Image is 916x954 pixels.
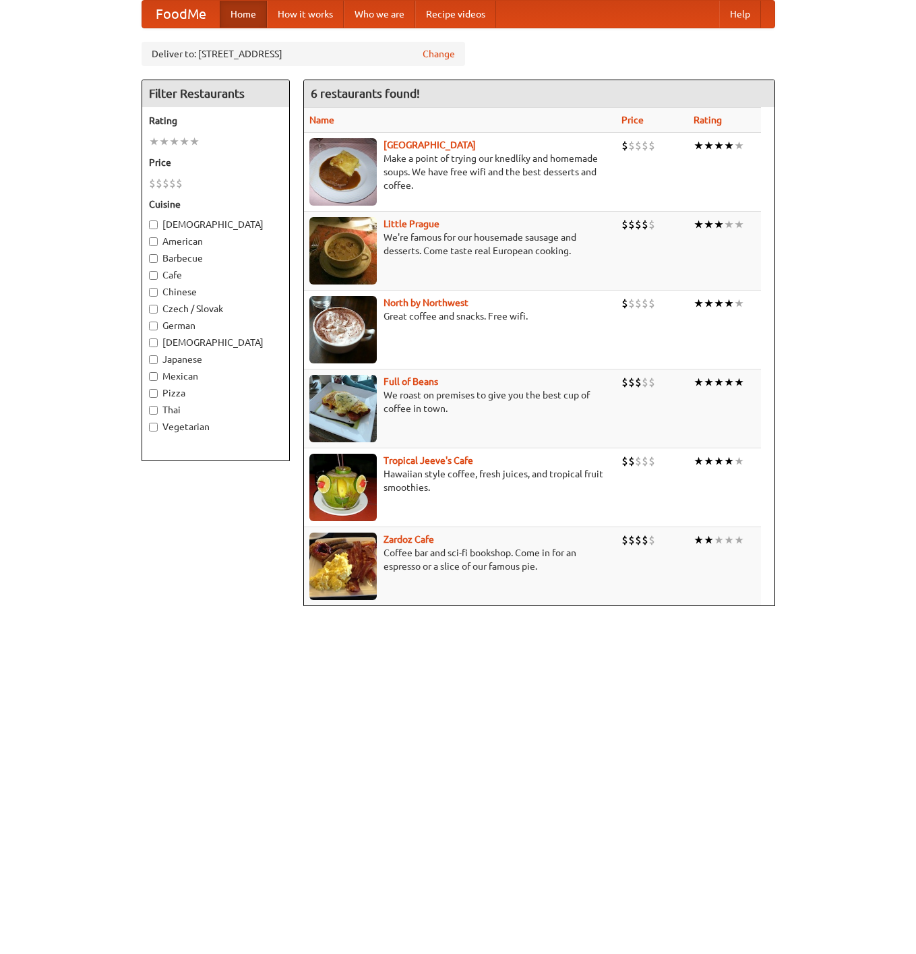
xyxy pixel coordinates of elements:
input: Chinese [149,288,158,297]
li: $ [621,217,628,232]
li: ★ [734,296,744,311]
li: ★ [694,296,704,311]
a: Zardoz Cafe [384,534,434,545]
input: Pizza [149,389,158,398]
li: ★ [734,454,744,469]
a: Who we are [344,1,415,28]
li: $ [642,533,648,547]
li: ★ [724,375,734,390]
label: [DEMOGRAPHIC_DATA] [149,336,282,349]
label: German [149,319,282,332]
li: ★ [704,533,714,547]
li: $ [621,296,628,311]
li: ★ [714,138,724,153]
li: ★ [694,138,704,153]
li: ★ [694,217,704,232]
p: Great coffee and snacks. Free wifi. [309,309,611,323]
li: $ [621,138,628,153]
li: $ [642,375,648,390]
li: ★ [149,134,159,149]
img: littleprague.jpg [309,217,377,285]
p: We roast on premises to give you the best cup of coffee in town. [309,388,611,415]
h5: Cuisine [149,198,282,211]
li: $ [648,375,655,390]
ng-pluralize: 6 restaurants found! [311,87,420,100]
li: ★ [694,375,704,390]
a: Home [220,1,267,28]
p: Make a point of trying our knedlíky and homemade soups. We have free wifi and the best desserts a... [309,152,611,192]
li: $ [621,454,628,469]
li: ★ [704,375,714,390]
li: ★ [724,533,734,547]
li: ★ [734,217,744,232]
a: How it works [267,1,344,28]
li: $ [648,138,655,153]
li: ★ [724,296,734,311]
a: Tropical Jeeve's Cafe [384,455,473,466]
li: $ [635,375,642,390]
p: Coffee bar and sci-fi bookshop. Come in for an espresso or a slice of our famous pie. [309,546,611,573]
li: ★ [734,138,744,153]
div: Deliver to: [STREET_ADDRESS] [142,42,465,66]
label: Cafe [149,268,282,282]
input: Czech / Slovak [149,305,158,314]
li: $ [635,138,642,153]
li: $ [149,176,156,191]
a: Recipe videos [415,1,496,28]
li: $ [635,533,642,547]
li: ★ [169,134,179,149]
li: $ [635,296,642,311]
input: Cafe [149,271,158,280]
li: $ [621,533,628,547]
img: czechpoint.jpg [309,138,377,206]
li: $ [642,454,648,469]
li: ★ [704,138,714,153]
label: Chinese [149,285,282,299]
li: ★ [714,375,724,390]
li: $ [156,176,162,191]
b: Full of Beans [384,376,438,387]
li: $ [628,138,635,153]
p: Hawaiian style coffee, fresh juices, and tropical fruit smoothies. [309,467,611,494]
label: Vegetarian [149,420,282,434]
a: Name [309,115,334,125]
input: American [149,237,158,246]
label: Mexican [149,369,282,383]
li: ★ [734,533,744,547]
li: $ [628,533,635,547]
li: ★ [179,134,189,149]
li: $ [648,217,655,232]
label: Barbecue [149,251,282,265]
a: Rating [694,115,722,125]
li: $ [162,176,169,191]
li: ★ [159,134,169,149]
a: North by Northwest [384,297,468,308]
h5: Rating [149,114,282,127]
a: FoodMe [142,1,220,28]
a: Help [719,1,761,28]
li: ★ [734,375,744,390]
input: Barbecue [149,254,158,263]
li: ★ [694,454,704,469]
a: Little Prague [384,218,439,229]
li: $ [621,375,628,390]
h4: Filter Restaurants [142,80,289,107]
li: ★ [724,454,734,469]
li: $ [628,296,635,311]
li: $ [648,296,655,311]
li: ★ [704,296,714,311]
li: $ [628,375,635,390]
li: $ [176,176,183,191]
li: $ [628,217,635,232]
li: $ [635,454,642,469]
li: $ [642,296,648,311]
input: Vegetarian [149,423,158,431]
label: Pizza [149,386,282,400]
li: $ [648,454,655,469]
a: Price [621,115,644,125]
li: $ [648,533,655,547]
li: $ [169,176,176,191]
